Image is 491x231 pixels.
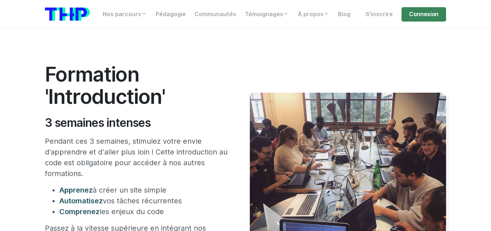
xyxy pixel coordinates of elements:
li: vos tâches récurrentes [59,195,228,206]
p: Pendant ces 3 semaines, stimulez votre envie d’apprendre et d’aller plus loin ! Cette introductio... [45,136,228,179]
h1: Formation 'Introduction' [45,63,228,107]
span: Apprenez [59,186,93,194]
a: Nos parcours [98,7,151,22]
a: Pédagogie [151,7,190,22]
h2: 3 semaines intenses [45,116,228,130]
span: Automatisez [59,197,103,205]
img: logo [45,8,90,21]
a: Témoignages [240,7,293,22]
a: S'inscrire [361,7,397,22]
a: Connexion [401,7,446,22]
a: Blog [334,7,355,22]
a: À propos [293,7,334,22]
a: Communautés [190,7,240,22]
li: à créer un site simple [59,185,228,195]
span: Comprenez [59,207,100,216]
li: les enjeux du code [59,206,228,217]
